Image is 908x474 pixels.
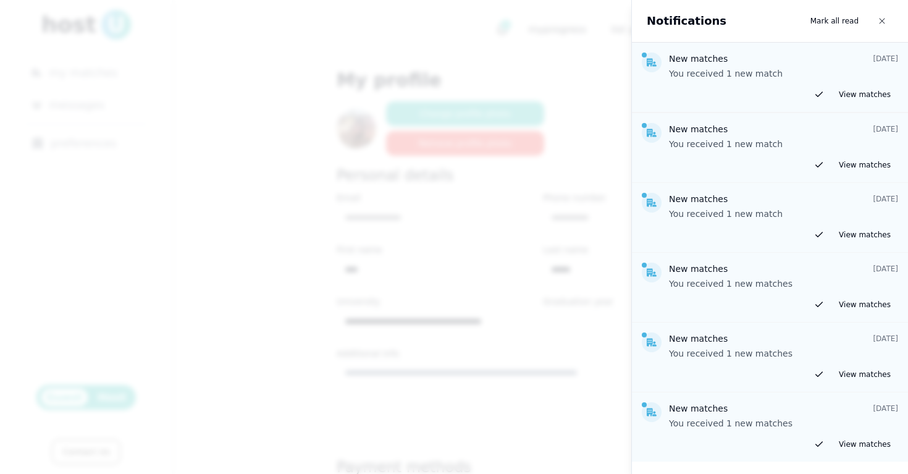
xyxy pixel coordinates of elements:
[669,138,898,150] p: You received 1 new match
[669,193,728,205] h4: New matches
[831,227,898,242] a: View matches
[669,417,898,430] p: You received 1 new matches
[831,437,898,452] a: View matches
[669,332,728,345] h4: New matches
[669,347,898,360] p: You received 1 new matches
[669,277,898,290] p: You received 1 new matches
[873,124,898,134] p: [DATE]
[831,87,898,102] a: View matches
[669,123,728,135] h4: New matches
[669,263,728,275] h4: New matches
[873,54,898,64] p: [DATE]
[873,404,898,413] p: [DATE]
[647,12,726,30] h2: Notifications
[831,158,898,172] a: View matches
[669,208,898,220] p: You received 1 new match
[831,297,898,312] a: View matches
[831,367,898,382] a: View matches
[873,264,898,274] p: [DATE]
[669,67,898,80] p: You received 1 new match
[873,194,898,204] p: [DATE]
[873,334,898,344] p: [DATE]
[669,53,728,65] h4: New matches
[669,402,728,415] h4: New matches
[803,10,866,32] button: Mark all read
